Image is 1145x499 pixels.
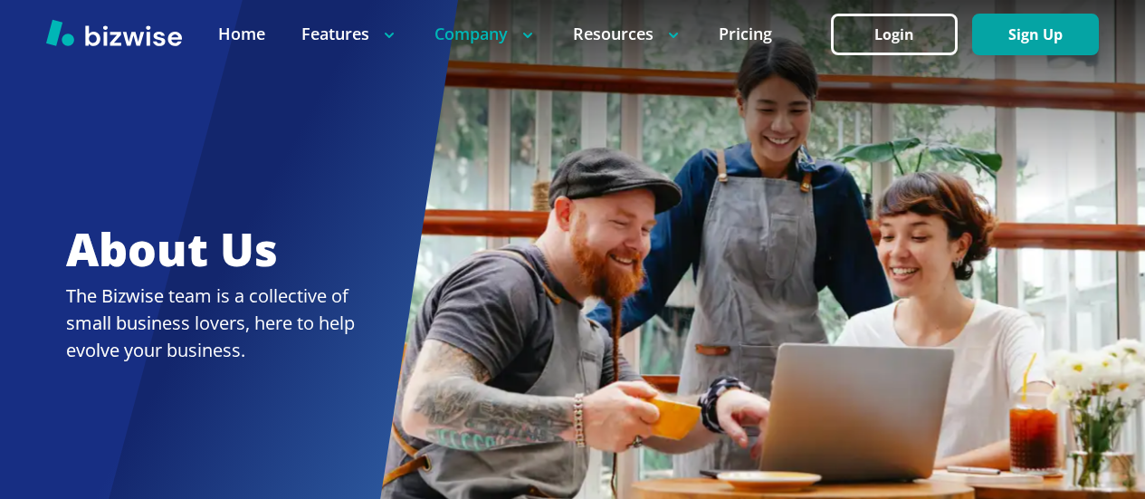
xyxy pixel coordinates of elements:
[434,23,537,45] p: Company
[831,14,958,55] button: Login
[972,14,1099,55] button: Sign Up
[573,23,682,45] p: Resources
[972,26,1099,43] a: Sign Up
[46,19,182,46] img: Bizwise Logo
[719,23,772,45] a: Pricing
[831,26,972,43] a: Login
[218,23,265,45] a: Home
[301,23,398,45] p: Features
